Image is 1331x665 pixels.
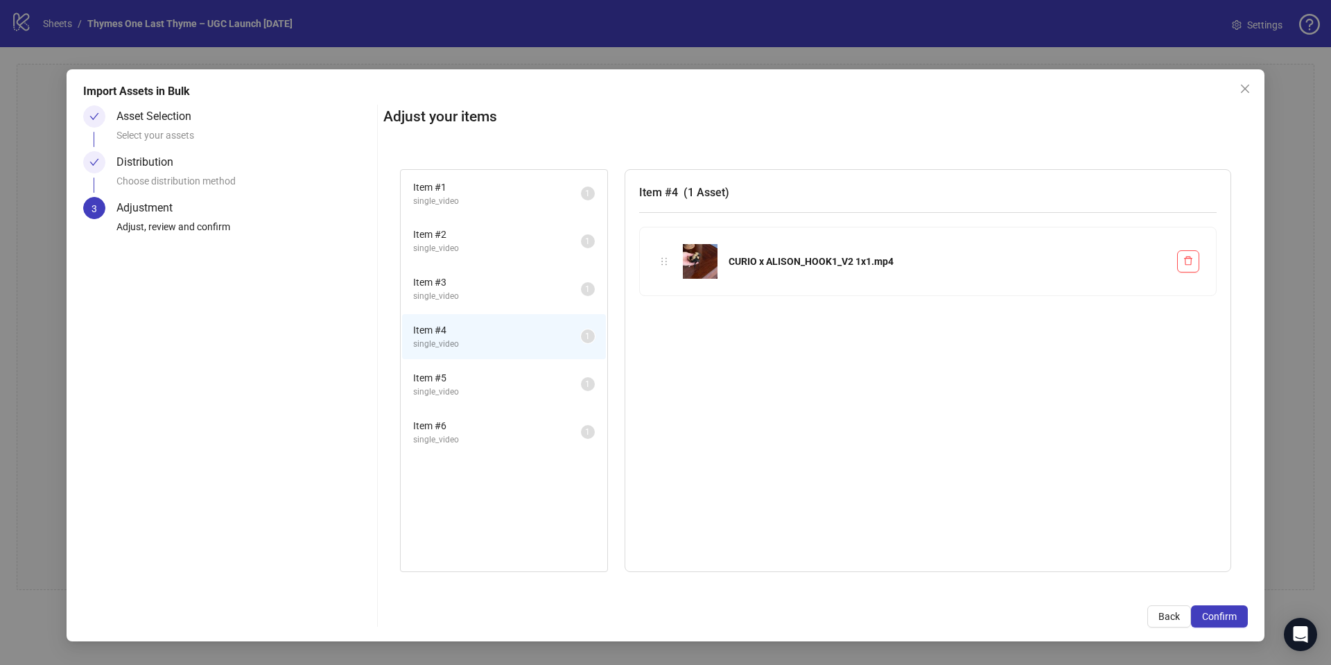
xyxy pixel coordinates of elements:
sup: 1 [581,187,595,200]
span: 1 [585,331,590,341]
span: Item # 5 [413,370,581,386]
div: holder [656,254,672,269]
span: holder [659,257,669,266]
span: ( 1 Asset ) [684,186,729,199]
span: check [89,112,99,121]
div: Select your assets [116,128,372,151]
div: Open Intercom Messenger [1284,618,1317,651]
span: check [89,157,99,167]
sup: 1 [581,282,595,296]
button: Delete [1177,250,1199,273]
span: Item # 3 [413,275,581,290]
span: 1 [585,379,590,389]
span: single_video [413,386,581,399]
span: Item # 6 [413,418,581,433]
div: Import Assets in Bulk [83,83,1248,100]
div: Distribution [116,151,184,173]
span: delete [1183,256,1193,266]
span: Item # 1 [413,180,581,195]
sup: 1 [581,329,595,343]
sup: 1 [581,377,595,391]
div: Asset Selection [116,105,202,128]
span: single_video [413,338,581,351]
span: Item # 4 [413,322,581,338]
span: single_video [413,433,581,447]
span: 1 [585,427,590,437]
span: Item # 2 [413,227,581,242]
span: single_video [413,242,581,255]
sup: 1 [581,234,595,248]
button: Close [1234,78,1256,100]
span: single_video [413,195,581,208]
button: Back [1147,605,1191,628]
span: 3 [92,203,97,214]
div: Adjustment [116,197,184,219]
span: single_video [413,290,581,303]
span: 1 [585,189,590,198]
span: Back [1158,611,1180,622]
h2: Adjust your items [383,105,1248,128]
span: Confirm [1202,611,1237,622]
sup: 1 [581,425,595,439]
div: Choose distribution method [116,173,372,197]
div: CURIO x ALISON_HOOK1_V2 1x1.mp4 [729,254,1166,269]
span: 1 [585,236,590,246]
h3: Item # 4 [639,184,1217,201]
span: close [1239,83,1251,94]
div: Adjust, review and confirm [116,219,372,243]
span: 1 [585,284,590,294]
img: CURIO x ALISON_HOOK1_V2 1x1.mp4 [683,244,717,279]
button: Confirm [1191,605,1248,628]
